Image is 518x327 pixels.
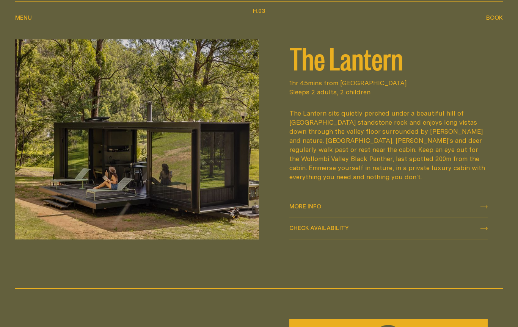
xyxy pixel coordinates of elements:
[289,225,349,231] span: Check availability
[289,203,321,209] span: More info
[289,109,488,181] div: The Lantern sits quietly perched under a beautiful hill of [GEOGRAPHIC_DATA] standstone rock and ...
[486,15,503,20] span: Book
[289,196,488,217] a: More info
[289,88,488,97] span: Sleeps 2 adults, 2 children
[289,218,488,239] button: check availability
[15,15,32,20] span: Menu
[289,42,488,72] h2: The Lantern
[486,14,503,23] button: show booking tray
[289,78,488,88] span: 1hr 45mins from [GEOGRAPHIC_DATA]
[15,14,32,23] button: show menu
